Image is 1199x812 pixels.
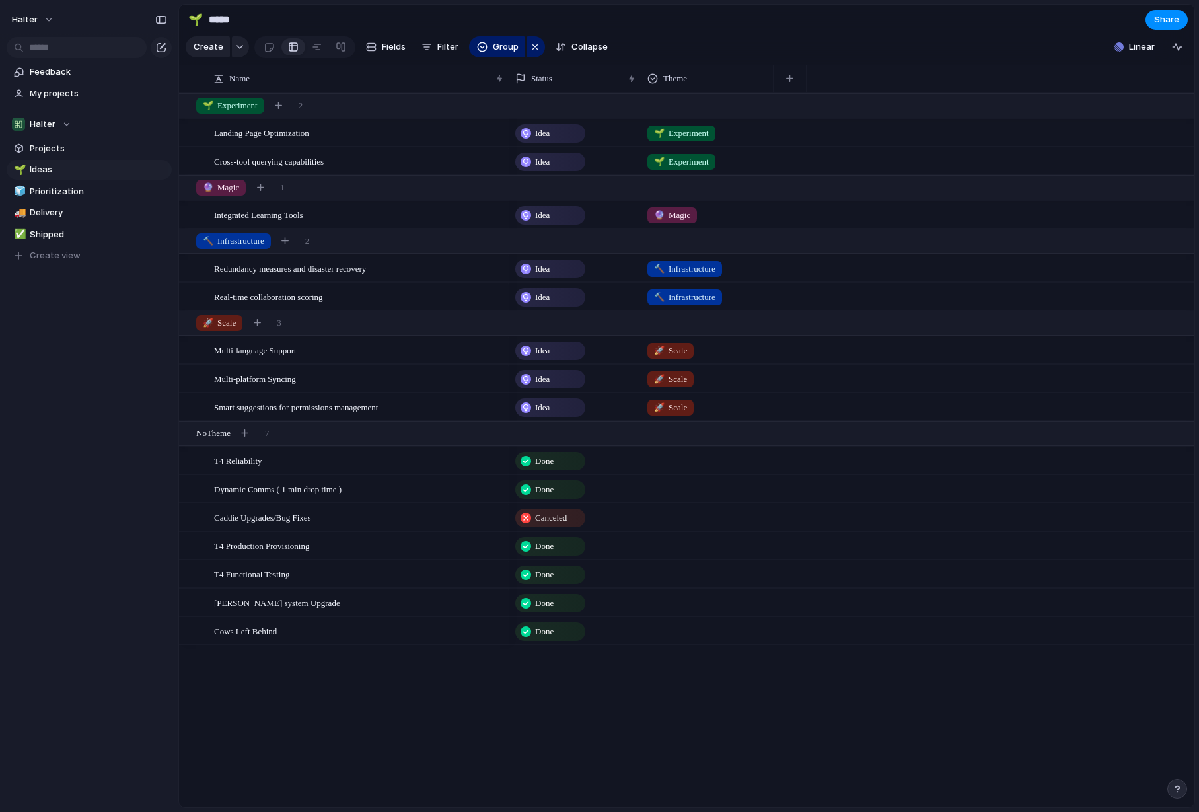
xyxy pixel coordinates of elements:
[469,36,525,57] button: Group
[7,84,172,104] a: My projects
[382,40,406,54] span: Fields
[1154,13,1179,26] span: Share
[229,72,250,85] span: Name
[535,127,550,140] span: Idea
[7,160,172,180] a: 🌱Ideas
[214,125,309,140] span: Landing Page Optimization
[654,210,665,220] span: 🔮
[654,155,709,168] span: Experiment
[12,228,25,241] button: ✅
[214,566,289,581] span: T4 Functional Testing
[654,291,715,304] span: Infrastructure
[194,40,223,54] span: Create
[214,623,277,638] span: Cows Left Behind
[654,264,665,274] span: 🔨
[654,157,665,166] span: 🌱
[535,262,550,276] span: Idea
[203,236,213,246] span: 🔨
[7,62,172,82] a: Feedback
[535,483,554,496] span: Done
[535,568,554,581] span: Done
[7,225,172,244] a: ✅Shipped
[203,99,258,112] span: Experiment
[531,72,552,85] span: Status
[30,249,81,262] span: Create view
[214,289,323,304] span: Real-time collaboration scoring
[1129,40,1155,54] span: Linear
[654,262,715,276] span: Infrastructure
[12,206,25,219] button: 🚚
[7,203,172,223] a: 🚚Delivery
[203,100,213,110] span: 🌱
[437,40,458,54] span: Filter
[416,36,464,57] button: Filter
[30,163,167,176] span: Ideas
[214,399,378,414] span: Smart suggestions for permissions management
[30,206,167,219] span: Delivery
[30,142,167,155] span: Projects
[12,185,25,198] button: 🧊
[214,509,311,525] span: Caddie Upgrades/Bug Fixes
[535,625,554,638] span: Done
[7,114,172,134] button: Halter
[265,427,270,440] span: 7
[1109,37,1160,57] button: Linear
[30,65,167,79] span: Feedback
[188,11,203,28] div: 🌱
[185,9,206,30] button: 🌱
[196,427,231,440] span: No Theme
[203,318,213,328] span: 🚀
[214,371,296,386] span: Multi-platform Syncing
[535,209,550,222] span: Idea
[654,374,665,384] span: 🚀
[203,316,236,330] span: Scale
[654,209,690,222] span: Magic
[654,402,665,412] span: 🚀
[14,205,23,221] div: 🚚
[535,540,554,553] span: Done
[14,227,23,242] div: ✅
[535,511,567,525] span: Canceled
[535,373,550,386] span: Idea
[654,292,665,302] span: 🔨
[571,40,608,54] span: Collapse
[277,316,281,330] span: 3
[214,260,366,276] span: Redundancy measures and disaster recovery
[203,181,239,194] span: Magic
[214,342,297,357] span: Multi-language Support
[214,453,262,468] span: T4 Reliability
[30,185,167,198] span: Prioritization
[535,597,554,610] span: Done
[654,401,687,414] span: Scale
[214,207,303,222] span: Integrated Learning Tools
[7,246,172,266] button: Create view
[12,163,25,176] button: 🌱
[535,291,550,304] span: Idea
[535,401,550,414] span: Idea
[7,182,172,202] a: 🧊Prioritization
[361,36,411,57] button: Fields
[14,184,23,199] div: 🧊
[12,13,38,26] span: halter
[535,344,550,357] span: Idea
[654,346,665,355] span: 🚀
[493,40,519,54] span: Group
[654,373,687,386] span: Scale
[305,235,310,248] span: 2
[214,481,342,496] span: Dynamic Comms ( 1 min drop time )
[7,139,172,159] a: Projects
[299,99,303,112] span: 2
[203,182,213,192] span: 🔮
[6,9,61,30] button: halter
[550,36,613,57] button: Collapse
[280,181,285,194] span: 1
[663,72,687,85] span: Theme
[214,595,340,610] span: [PERSON_NAME] system Upgrade
[30,87,167,100] span: My projects
[654,344,687,357] span: Scale
[1145,10,1188,30] button: Share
